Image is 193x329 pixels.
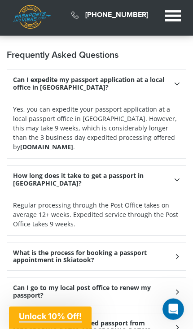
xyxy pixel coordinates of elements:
strong: [DOMAIN_NAME] [20,143,73,151]
p: Regular processing through the Post Office takes on average 12+ weeks. Expedited service through ... [13,200,180,229]
a: [PHONE_NUMBER] [85,11,148,19]
iframe: Intercom live chat [162,299,184,320]
div: Unlock 10% Off! [9,307,92,329]
h2: Frequently Asked Questions [7,50,186,61]
a: Passports & [DOMAIN_NAME] [13,5,51,34]
p: Yes, you can expedite your passport application at a local passport office in [GEOGRAPHIC_DATA]. ... [13,104,180,152]
span: Unlock 10% Off! [19,312,82,321]
h3: Can I expedite my passport application at a local office in [GEOGRAPHIC_DATA]? [13,76,174,91]
h3: Can I go to my local post office to renew my passport? [13,284,174,299]
h3: What is the process for booking a passport appointment in Skiatook? [13,249,174,264]
h3: How long does it take to get a passport in [GEOGRAPHIC_DATA]? [13,172,174,187]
